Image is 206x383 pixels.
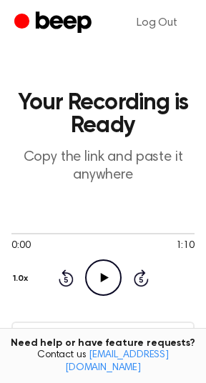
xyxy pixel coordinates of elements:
[11,149,195,184] p: Copy the link and paste it anywhere
[11,267,34,291] button: 1.0x
[65,350,169,373] a: [EMAIL_ADDRESS][DOMAIN_NAME]
[9,349,197,374] span: Contact us
[11,91,195,137] h1: Your Recording is Ready
[176,239,195,254] span: 1:10
[14,9,95,37] a: Beep
[122,6,192,40] a: Log Out
[11,239,30,254] span: 0:00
